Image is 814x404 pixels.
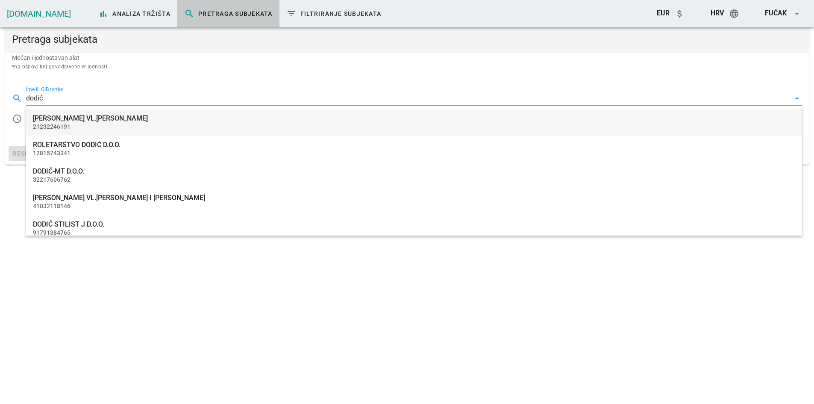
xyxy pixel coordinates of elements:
[33,220,795,228] div: DODIĆ STILIST J.D.O.O.
[98,9,109,19] i: bar_chart
[5,53,809,78] div: Moćan i jednostavan alat
[5,26,809,53] div: Pretraga subjekata
[792,9,802,19] i: arrow_drop_down
[657,9,670,17] span: EUR
[286,9,297,19] i: filter_list
[286,9,382,19] span: Filtriranje subjekata
[7,9,71,19] a: [DOMAIN_NAME]
[26,91,790,105] input: Počnite upisivati za pretragu
[26,86,63,93] label: Ime ili OIB tvrtke
[12,62,802,71] div: *na osnovi knjigovodstvene vrijednosti
[33,203,795,210] div: 41032118146
[33,114,795,122] div: [PERSON_NAME] VL.[PERSON_NAME]
[33,194,795,202] div: [PERSON_NAME] VL.[PERSON_NAME] I [PERSON_NAME]
[12,114,22,124] i: access_time
[33,176,795,183] div: 32217606762
[33,150,795,157] div: 12815743341
[729,9,739,19] i: language
[33,167,795,175] div: DODIĆ-MT D.O.O.
[98,9,170,19] span: Analiza tržišta
[792,93,802,103] i: arrow_drop_down
[765,9,787,17] span: Fućak
[184,9,273,19] span: Pretraga subjekata
[33,229,795,236] div: 91791384765
[12,93,22,103] i: search
[711,9,724,17] span: hrv
[33,141,795,149] div: ROLETARSTVO DODIĆ D.O.O.
[184,9,194,19] i: search
[33,123,795,130] div: 21232246191
[675,9,685,19] i: attach_money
